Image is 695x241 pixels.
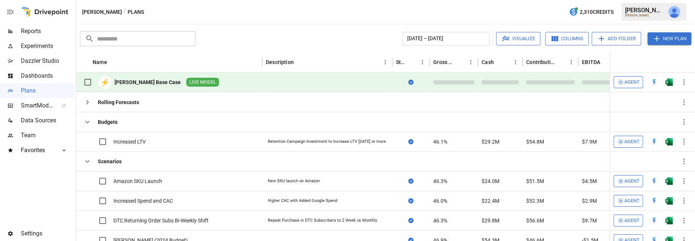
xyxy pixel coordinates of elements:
button: Agent [614,136,643,148]
div: Open in Excel [665,78,673,86]
span: $51.5M [526,177,544,185]
div: Open in Quick Edit [650,138,658,145]
div: New SKU launch on Amazon [268,178,320,184]
div: Amazon SKU Launch [113,177,162,185]
div: Contribution Profit [526,59,555,65]
div: Open in Excel [665,138,673,145]
span: 2,310 Credits [580,7,614,17]
div: Increased LTV [113,138,146,145]
div: Sync complete [408,197,414,205]
div: Sync complete [408,138,414,145]
button: Contribution Profit column menu [566,57,576,67]
span: Data Sources [21,116,74,125]
div: [PERSON_NAME] [625,7,664,14]
img: excel-icon.76473adf.svg [665,177,673,185]
span: Team [21,131,74,140]
div: Sync complete [408,78,414,86]
span: Dashboards [21,71,74,80]
img: quick-edit-flash.b8aec18c.svg [650,197,658,205]
span: $22.4M [482,197,499,205]
button: Agent [614,76,643,88]
span: SmartModel [21,101,54,110]
div: Open in Excel [665,177,673,185]
button: New Plan [647,32,691,45]
div: ⚡ [99,76,112,89]
span: $24.0M [482,177,499,185]
img: Derek Yimoyines [668,6,680,18]
div: Higher CAC with Added Google Spend [268,198,337,204]
div: Sync complete [408,177,414,185]
div: Open in Excel [665,217,673,224]
button: [DATE] – [DATE] [402,32,490,45]
button: Cash column menu [510,57,521,67]
button: Sort [295,57,305,67]
div: Open in Quick Edit [650,217,658,224]
span: Reports [21,27,74,36]
div: Scenarios [98,158,122,165]
div: Retention Campaign Investment to Increase LTV [DATE] or more [268,139,386,145]
span: $7.9M [582,138,597,145]
div: Sync complete [408,217,414,224]
button: Sort [407,57,417,67]
img: excel-icon.76473adf.svg [665,197,673,205]
div: Status [396,59,406,65]
span: Agent [624,177,640,186]
div: Budgets [98,118,118,126]
span: Favorites [21,146,54,155]
button: Description column menu [380,57,390,67]
div: Open in Quick Edit [650,177,658,185]
div: Open in Excel [665,197,673,205]
button: [PERSON_NAME] [82,7,122,17]
span: $56.6M [526,217,544,224]
img: quick-edit-flash.b8aec18c.svg [650,217,658,224]
span: Plans [21,86,74,95]
button: Visualize [496,32,540,45]
button: Agent [614,215,643,226]
span: Settings [21,229,74,238]
div: Open in Quick Edit [650,78,658,86]
span: $4.5M [582,177,597,185]
span: Agent [624,78,640,87]
button: Sort [455,57,466,67]
div: Rolling Forecasts [98,99,139,106]
span: 46.0% [433,197,447,205]
div: Increased Spend and CAC [113,197,173,205]
div: / [123,7,126,17]
span: $52.3M [526,197,544,205]
button: Sort [108,57,118,67]
span: $9.7M [582,217,597,224]
button: Derek Yimoyines [664,1,685,22]
div: Cash [482,59,494,65]
div: [PERSON_NAME] [625,14,664,17]
span: 46.3% [433,217,447,224]
span: Agent [624,197,640,205]
span: LIVE MODEL [186,79,219,86]
button: Agent [614,195,643,207]
div: Open in Quick Edit [650,197,658,205]
span: $2.9M [582,197,597,205]
div: Gross Margin [433,59,454,65]
span: $29.2M [482,138,499,145]
div: EBITDA [582,59,600,65]
button: Gross Margin column menu [466,57,476,67]
button: 2,310Credits [566,5,617,19]
span: 46.1% [433,138,447,145]
img: excel-icon.76473adf.svg [665,217,673,224]
span: ™ [53,100,58,109]
span: Agent [624,216,640,225]
span: Dazzler Studio [21,57,74,65]
button: Sort [556,57,566,67]
div: DTC Returning Order Subs Bi-Weekly Shift [113,217,209,224]
span: Experiments [21,42,74,51]
button: Sort [495,57,505,67]
button: Columns [545,32,589,45]
button: Status column menu [417,57,428,67]
div: Name [93,59,107,65]
img: quick-edit-flash.b8aec18c.svg [650,177,658,185]
button: Agent [614,175,643,187]
span: 46.3% [433,177,447,185]
button: Sort [601,57,611,67]
button: Sort [681,57,691,67]
img: excel-icon.76473adf.svg [665,78,673,86]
